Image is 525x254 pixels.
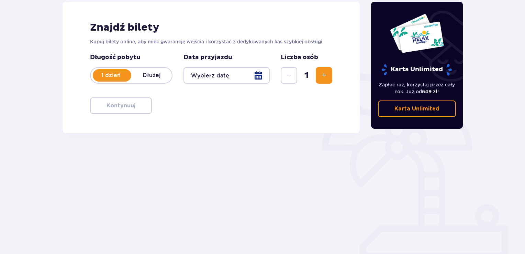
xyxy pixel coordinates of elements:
p: Kupuj bilety online, aby mieć gwarancję wejścia i korzystać z dedykowanych kas szybkiej obsługi. [90,38,332,45]
img: Dwie karty całoroczne do Suntago z napisem 'UNLIMITED RELAX', na białym tle z tropikalnymi liśćmi... [390,13,444,53]
span: 649 zł [422,89,437,94]
p: 1 dzień [91,72,131,79]
a: Karta Unlimited [378,100,456,117]
p: Karta Unlimited [394,105,439,113]
p: Zapłać raz, korzystaj przez cały rok. Już od ! [378,81,456,95]
p: Kontynuuj [107,102,135,109]
p: Długość pobytu [90,53,172,62]
button: Zwiększ [316,67,332,84]
button: Kontynuuj [90,97,152,114]
span: 1 [299,70,314,81]
button: Zmniejsz [281,67,297,84]
p: Data przyjazdu [183,53,232,62]
p: Liczba osób [281,53,318,62]
h2: Znajdź bilety [90,21,332,34]
p: Dłużej [131,72,172,79]
p: Karta Unlimited [381,64,453,76]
